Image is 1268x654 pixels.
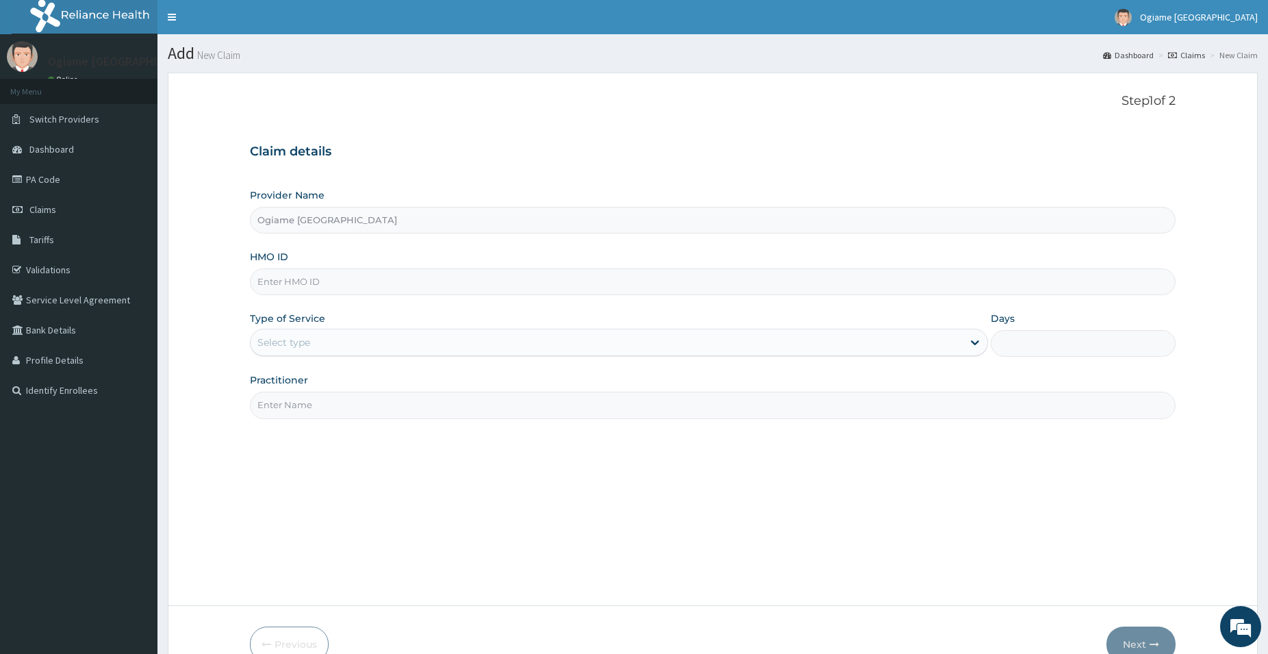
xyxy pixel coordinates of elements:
[1115,9,1132,26] img: User Image
[250,392,1176,418] input: Enter Name
[1206,49,1258,61] li: New Claim
[250,373,308,387] label: Practitioner
[1103,49,1154,61] a: Dashboard
[250,188,325,202] label: Provider Name
[29,234,54,246] span: Tariffs
[1140,11,1258,23] span: Ogiame [GEOGRAPHIC_DATA]
[1168,49,1205,61] a: Claims
[250,312,325,325] label: Type of Service
[48,75,81,84] a: Online
[29,203,56,216] span: Claims
[257,336,310,349] div: Select type
[250,250,288,264] label: HMO ID
[29,143,74,155] span: Dashboard
[7,41,38,72] img: User Image
[48,55,204,68] p: Ogiame [GEOGRAPHIC_DATA]
[250,268,1176,295] input: Enter HMO ID
[250,144,1176,160] h3: Claim details
[250,94,1176,109] p: Step 1 of 2
[991,312,1015,325] label: Days
[168,45,1258,62] h1: Add
[194,50,240,60] small: New Claim
[29,113,99,125] span: Switch Providers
